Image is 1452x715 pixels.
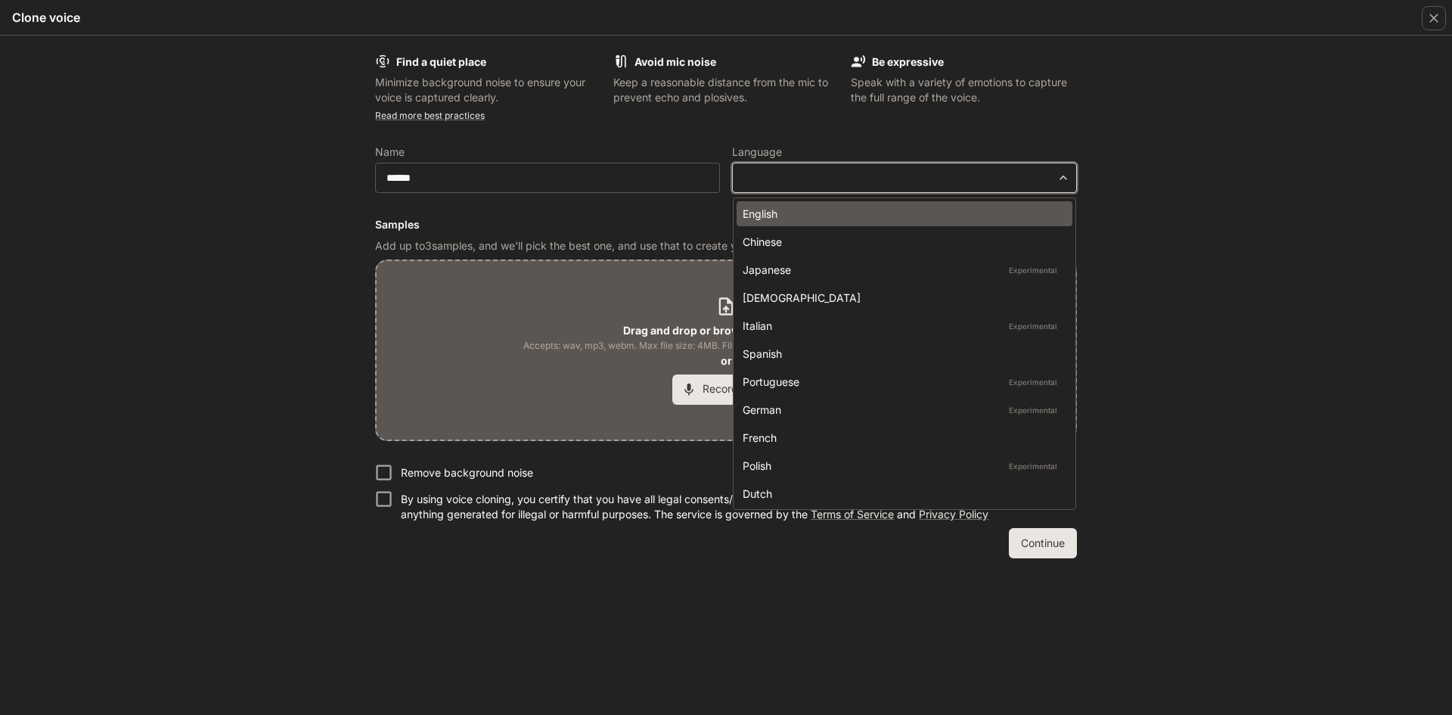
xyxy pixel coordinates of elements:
div: English [743,206,1060,222]
div: Japanese [743,262,1060,278]
div: French [743,430,1060,446]
div: Dutch [743,486,1060,502]
p: Experimental [1006,375,1060,389]
div: [DEMOGRAPHIC_DATA] [743,290,1060,306]
div: Chinese [743,234,1060,250]
div: Italian [743,318,1060,334]
div: German [743,402,1060,418]
p: Experimental [1006,263,1060,277]
div: Polish [743,458,1060,474]
div: Spanish [743,346,1060,362]
p: Experimental [1006,459,1060,473]
p: Experimental [1006,403,1060,417]
div: Portuguese [743,374,1060,390]
p: Experimental [1006,319,1060,333]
